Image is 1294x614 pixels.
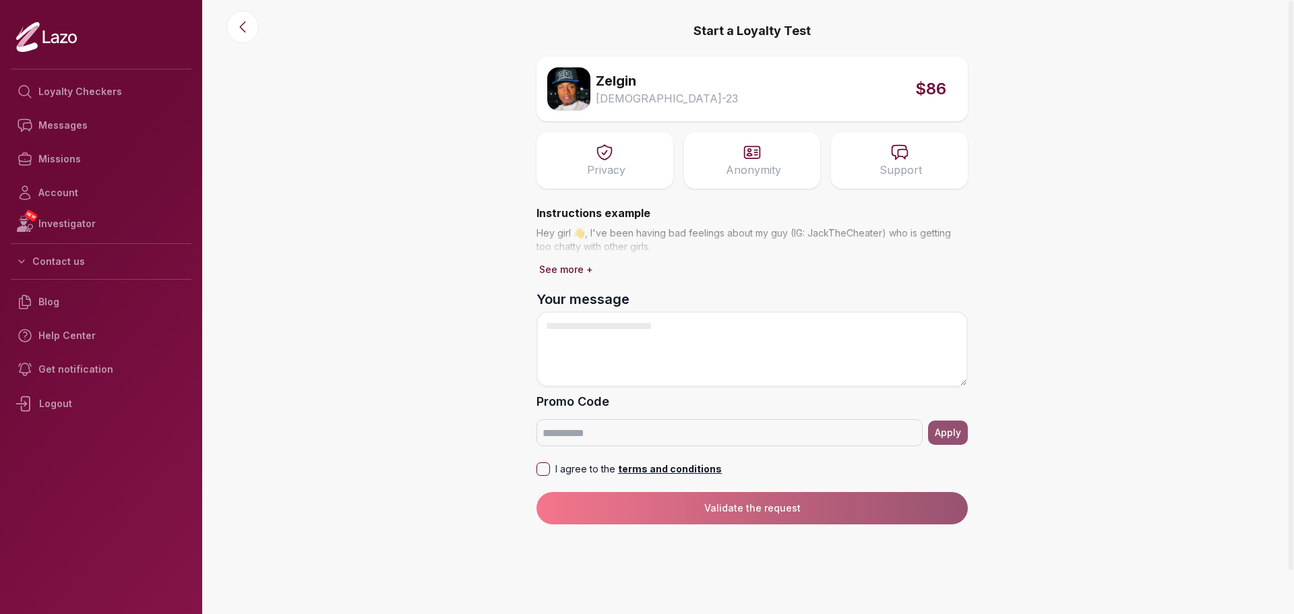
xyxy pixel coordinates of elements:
[11,109,191,142] a: Messages
[11,386,191,421] div: Logout
[615,462,722,476] p: terms and conditions
[11,142,191,176] a: Missions
[11,285,191,319] a: Blog
[536,290,968,309] label: Your message
[587,162,625,178] p: Privacy
[880,162,922,178] p: Support
[555,462,722,476] p: I agree to the
[726,162,781,178] p: Anonymity
[11,176,191,210] a: Account
[536,205,968,221] h4: Instructions example
[536,260,596,279] button: See more +
[536,392,968,411] label: Promo Code
[915,78,946,100] span: $86
[547,67,590,111] img: 0365254a-6e5b-4f55-9cb8-430b5b64b39c
[596,71,636,90] span: Zelgin
[536,22,968,40] p: Start a Loyalty Test
[11,352,191,386] a: Get notification
[11,75,191,109] a: Loyalty Checkers
[11,210,191,238] a: NEWInvestigator
[11,249,191,274] button: Contact us
[24,209,38,222] span: NEW
[11,319,191,352] a: Help Center
[596,90,738,106] span: [DEMOGRAPHIC_DATA] - 23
